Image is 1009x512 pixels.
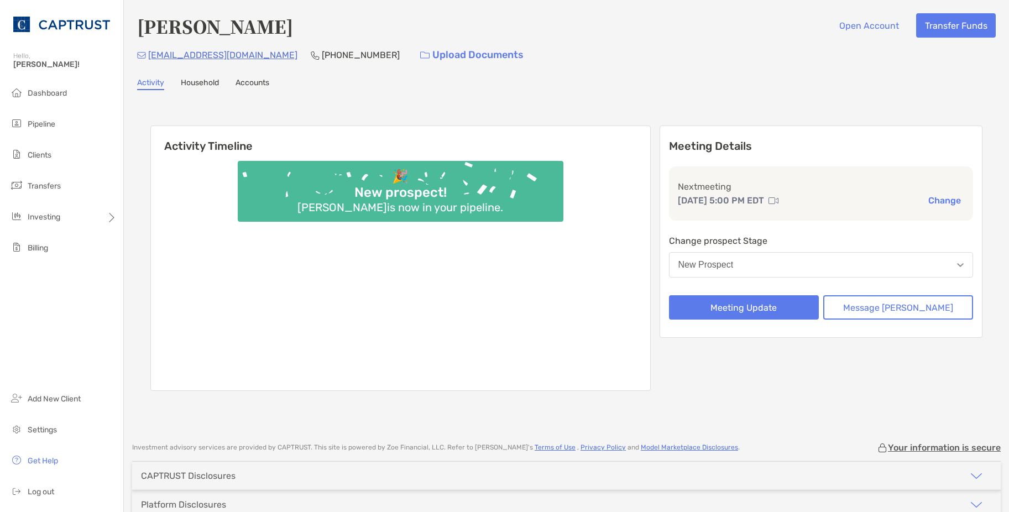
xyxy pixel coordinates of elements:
[28,425,57,435] span: Settings
[28,212,60,222] span: Investing
[350,185,451,201] div: New prospect!
[641,443,738,451] a: Model Marketplace Disclosures
[311,51,320,60] img: Phone Icon
[10,391,23,405] img: add_new_client icon
[141,499,226,510] div: Platform Disclosures
[888,442,1001,453] p: Your information is secure
[678,260,734,270] div: New Prospect
[181,78,219,90] a: Household
[238,161,563,212] img: Confetti
[669,139,974,153] p: Meeting Details
[151,126,650,153] h6: Activity Timeline
[678,194,764,207] p: [DATE] 5:00 PM EDT
[28,88,67,98] span: Dashboard
[322,48,400,62] p: [PHONE_NUMBER]
[581,443,626,451] a: Privacy Policy
[10,210,23,223] img: investing icon
[28,394,81,404] span: Add New Client
[28,150,51,160] span: Clients
[669,295,819,320] button: Meeting Update
[957,263,964,267] img: Open dropdown arrow
[413,43,531,67] a: Upload Documents
[10,179,23,192] img: transfers icon
[28,181,61,191] span: Transfers
[916,13,996,38] button: Transfer Funds
[669,234,974,248] p: Change prospect Stage
[137,78,164,90] a: Activity
[830,13,907,38] button: Open Account
[141,471,236,481] div: CAPTRUST Disclosures
[148,48,297,62] p: [EMAIL_ADDRESS][DOMAIN_NAME]
[13,60,117,69] span: [PERSON_NAME]!
[28,487,54,497] span: Log out
[823,295,973,320] button: Message [PERSON_NAME]
[10,453,23,467] img: get-help icon
[28,456,58,466] span: Get Help
[970,469,983,483] img: icon arrow
[10,422,23,436] img: settings icon
[10,148,23,161] img: clients icon
[10,484,23,498] img: logout icon
[970,498,983,511] img: icon arrow
[13,4,110,44] img: CAPTRUST Logo
[137,13,293,39] h4: [PERSON_NAME]
[10,86,23,99] img: dashboard icon
[293,201,508,214] div: [PERSON_NAME] is now in your pipeline.
[388,169,413,185] div: 🎉
[236,78,269,90] a: Accounts
[10,117,23,130] img: pipeline icon
[28,243,48,253] span: Billing
[137,52,146,59] img: Email Icon
[925,195,964,206] button: Change
[132,443,740,452] p: Investment advisory services are provided by CAPTRUST . This site is powered by Zoe Financial, LL...
[28,119,55,129] span: Pipeline
[669,252,974,278] button: New Prospect
[768,196,778,205] img: communication type
[678,180,965,194] p: Next meeting
[10,241,23,254] img: billing icon
[420,51,430,59] img: button icon
[535,443,576,451] a: Terms of Use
